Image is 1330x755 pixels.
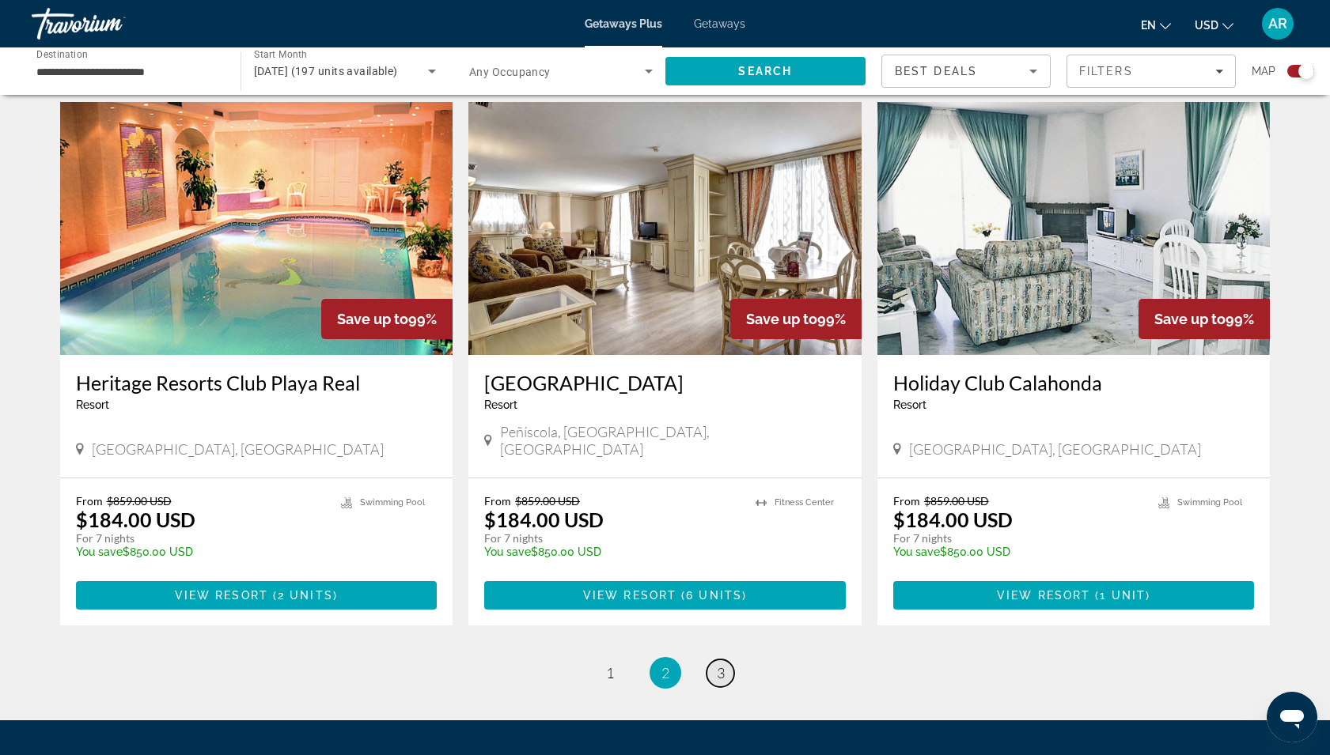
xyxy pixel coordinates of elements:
[107,494,172,508] span: $859.00 USD
[468,102,862,355] img: Peñíscola Plaza
[893,545,1143,558] p: $850.00 USD
[76,398,109,411] span: Resort
[92,440,384,458] span: [GEOGRAPHIC_DATA], [GEOGRAPHIC_DATA]
[606,664,614,681] span: 1
[1154,311,1226,327] span: Save up to
[360,497,425,508] span: Swimming Pool
[893,508,1013,531] p: $184.00 USD
[76,531,326,545] p: For 7 nights
[746,311,817,327] span: Save up to
[877,102,1271,355] img: Holiday Club Calahonda
[254,65,398,77] span: [DATE] (197 units available)
[36,62,220,81] input: Select destination
[76,494,103,508] span: From
[893,494,920,508] span: From
[1267,692,1317,742] iframe: Button to launch messaging window
[1141,13,1171,36] button: Change language
[500,423,846,458] span: Peñíscola, [GEOGRAPHIC_DATA], [GEOGRAPHIC_DATA]
[738,65,792,77] span: Search
[909,440,1201,458] span: [GEOGRAPHIC_DATA], [GEOGRAPHIC_DATA]
[924,494,989,508] span: $859.00 USD
[893,545,940,558] span: You save
[1079,65,1133,77] span: Filters
[585,17,662,30] a: Getaways Plus
[1195,19,1218,32] span: USD
[484,494,511,508] span: From
[484,545,740,558] p: $850.00 USD
[661,664,669,681] span: 2
[1177,497,1242,508] span: Swimming Pool
[1257,7,1298,40] button: User Menu
[484,531,740,545] p: For 7 nights
[60,657,1271,689] nav: Pagination
[1100,589,1146,602] span: 1 unit
[665,57,866,85] button: Search
[893,581,1255,610] button: View Resort(1 unit)
[583,589,676,602] span: View Resort
[893,371,1255,394] a: Holiday Club Calahonda
[686,589,742,602] span: 6 units
[175,589,268,602] span: View Resort
[278,589,333,602] span: 2 units
[484,508,604,531] p: $184.00 USD
[36,48,88,59] span: Destination
[1090,589,1150,602] span: ( )
[1067,55,1236,88] button: Filters
[895,62,1037,81] mat-select: Sort by
[515,494,580,508] span: $859.00 USD
[76,371,438,394] a: Heritage Resorts Club Playa Real
[254,49,307,60] span: Start Month
[1141,19,1156,32] span: en
[484,398,517,411] span: Resort
[76,508,195,531] p: $184.00 USD
[694,17,745,30] a: Getaways
[1268,16,1287,32] span: AR
[268,589,338,602] span: ( )
[76,581,438,610] button: View Resort(2 units)
[1139,299,1270,339] div: 99%
[775,497,834,508] span: Fitness Center
[76,545,326,558] p: $850.00 USD
[997,589,1090,602] span: View Resort
[1252,60,1275,82] span: Map
[76,545,123,558] span: You save
[893,398,926,411] span: Resort
[337,311,408,327] span: Save up to
[895,65,977,77] span: Best Deals
[484,545,531,558] span: You save
[484,581,846,610] button: View Resort(6 units)
[717,664,725,681] span: 3
[1195,13,1233,36] button: Change currency
[469,66,551,78] span: Any Occupancy
[730,299,862,339] div: 99%
[893,531,1143,545] p: For 7 nights
[484,371,846,394] a: [GEOGRAPHIC_DATA]
[32,3,190,44] a: Travorium
[60,102,453,355] img: Heritage Resorts Club Playa Real
[676,589,747,602] span: ( )
[321,299,453,339] div: 99%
